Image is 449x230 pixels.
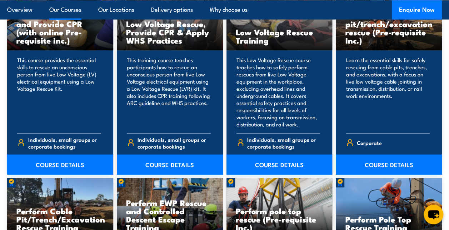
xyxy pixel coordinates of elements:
[247,136,320,150] span: Individuals, small groups or corporate bookings
[357,137,382,148] span: Corporate
[424,205,443,224] button: chat-button
[117,155,223,175] a: COURSE DETAILS
[346,56,430,128] p: Learn the essential skills for safely rescuing from cable pits, trenches, and excavations, with a...
[236,56,320,128] p: This Low Voltage Rescue course teaches how to safely perform rescues from live Low Voltage equipm...
[7,155,113,175] a: COURSE DETAILS
[28,136,101,150] span: Individuals, small groups or corporate bookings
[138,136,210,150] span: Individuals, small groups or corporate bookings
[16,11,104,44] h3: Low Voltage Rescue and Provide CPR (with online Pre-requisite inc.)
[127,56,211,128] p: This training course teaches participants how to rescue an unconscious person from live Low Volta...
[17,56,101,128] p: This course provides the essential skills to rescue an unconscious person from live Low Voltage (...
[226,155,333,175] a: COURSE DETAILS
[126,20,214,44] h3: Low Voltage Rescue, Provide CPR & Apply WHS Practices
[236,28,323,44] h3: Low Voltage Rescue Training
[345,11,433,44] h3: Perform cable pit/trench/excavation rescue (Pre-requisite Inc.)
[336,155,442,175] a: COURSE DETAILS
